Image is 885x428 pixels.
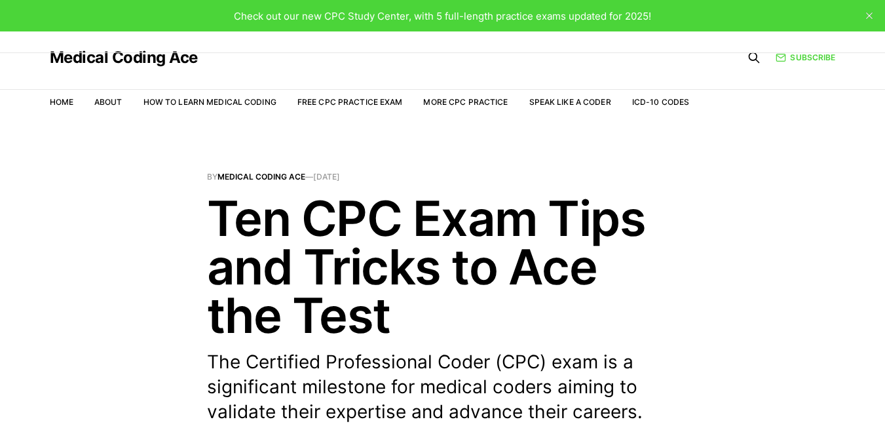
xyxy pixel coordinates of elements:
button: close [859,5,880,26]
a: ICD-10 Codes [632,97,689,107]
a: More CPC Practice [423,97,508,107]
a: Home [50,97,73,107]
a: Medical Coding Ace [217,172,305,182]
a: About [94,97,122,107]
h1: Ten CPC Exam Tips and Tricks to Ace the Test [207,194,679,340]
iframe: portal-trigger [557,364,885,428]
span: By — [207,173,679,181]
a: How to Learn Medical Coding [143,97,276,107]
span: Check out our new CPC Study Center, with 5 full-length practice exams updated for 2025! [234,10,651,22]
a: Medical Coding Ace [50,50,198,66]
a: Speak Like a Coder [529,97,611,107]
time: [DATE] [313,172,340,182]
a: Subscribe [776,51,835,64]
a: Free CPC Practice Exam [297,97,403,107]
